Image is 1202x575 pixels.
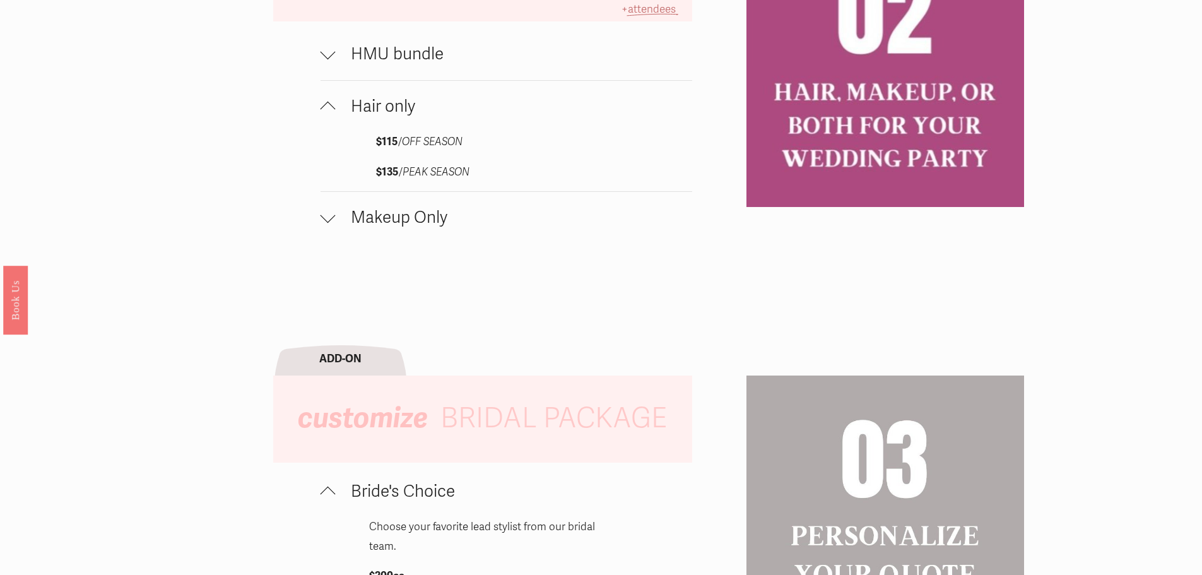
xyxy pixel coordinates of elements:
[321,470,645,518] button: Bride's Choice
[321,192,693,244] button: Makeup Only
[321,28,693,80] button: HMU bundle
[298,401,428,436] em: customize
[402,135,463,148] em: OFF SEASON
[628,3,676,16] span: attendees
[336,208,693,228] span: Makeup Only
[376,133,637,152] p: /
[369,518,596,556] p: Choose your favorite lead stylist from our bridal team.
[319,352,362,365] strong: ADD-ON
[321,81,693,133] button: Hair only
[376,135,398,148] strong: $115
[403,165,469,179] em: PEAK SEASON
[336,97,693,117] span: Hair only
[336,482,645,502] span: Bride's Choice
[376,165,399,179] strong: $135
[376,163,637,182] p: /
[321,133,693,191] div: Hair only
[622,3,628,16] span: +
[440,401,667,436] span: BRIDAL PACKAGE
[336,44,693,64] span: HMU bundle
[3,265,28,334] a: Book Us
